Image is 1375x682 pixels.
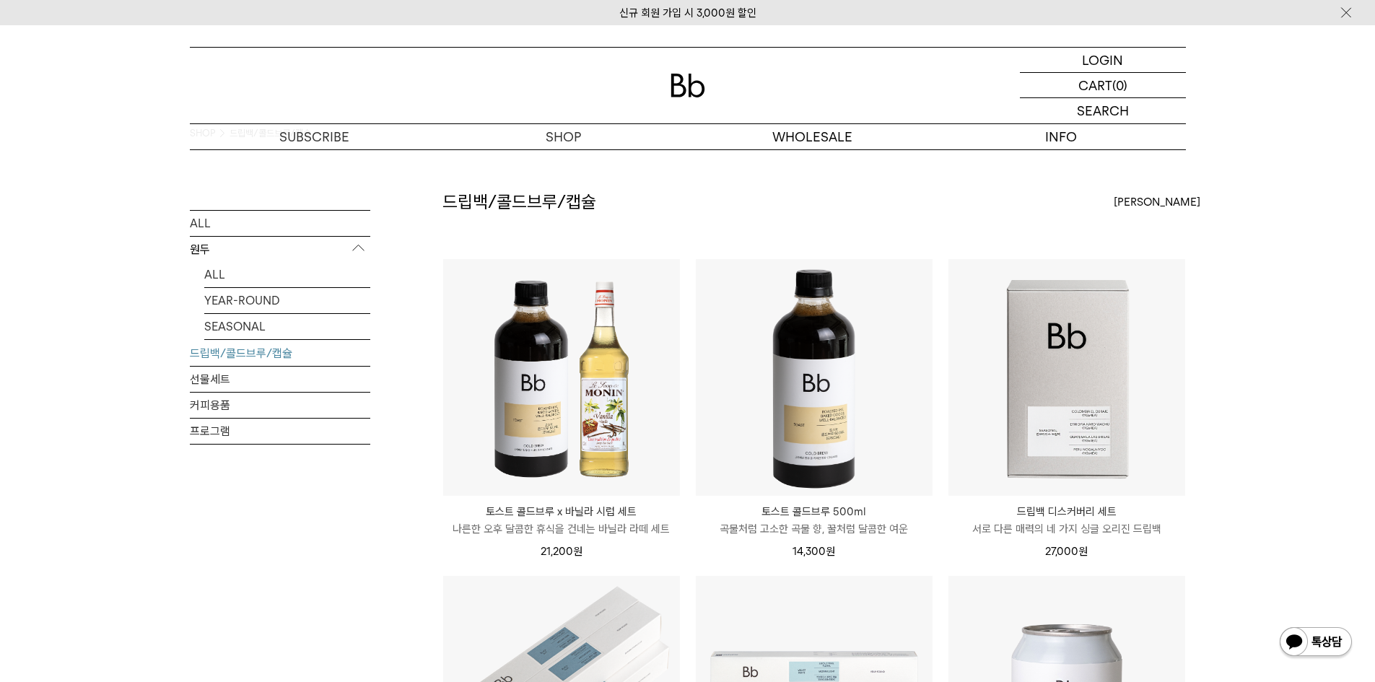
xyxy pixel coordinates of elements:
span: 21,200 [541,545,582,558]
a: 선물세트 [190,366,370,391]
a: CART (0) [1020,73,1186,98]
a: LOGIN [1020,48,1186,73]
img: 드립백 디스커버리 세트 [948,259,1185,496]
a: 드립백 디스커버리 세트 서로 다른 매력의 네 가지 싱글 오리진 드립백 [948,503,1185,538]
span: [PERSON_NAME] [1114,193,1200,211]
p: (0) [1112,73,1127,97]
p: LOGIN [1082,48,1123,72]
img: 토스트 콜드브루 500ml [696,259,933,496]
a: YEAR-ROUND [204,287,370,312]
p: 원두 [190,236,370,262]
a: SHOP [439,124,688,149]
a: 커피용품 [190,392,370,417]
p: 서로 다른 매력의 네 가지 싱글 오리진 드립백 [948,520,1185,538]
a: 토스트 콜드브루 500ml 곡물처럼 고소한 곡물 향, 꿀처럼 달콤한 여운 [696,503,933,538]
p: 토스트 콜드브루 500ml [696,503,933,520]
a: 드립백/콜드브루/캡슐 [190,340,370,365]
p: 나른한 오후 달콤한 휴식을 건네는 바닐라 라떼 세트 [443,520,680,538]
a: SUBSCRIBE [190,124,439,149]
p: CART [1078,73,1112,97]
img: 로고 [671,74,705,97]
a: 신규 회원 가입 시 3,000원 할인 [619,6,756,19]
span: 27,000 [1045,545,1088,558]
p: WHOLESALE [688,124,937,149]
span: 원 [826,545,835,558]
a: 토스트 콜드브루 x 바닐라 시럽 세트 나른한 오후 달콤한 휴식을 건네는 바닐라 라떼 세트 [443,503,680,538]
p: 토스트 콜드브루 x 바닐라 시럽 세트 [443,503,680,520]
span: 원 [573,545,582,558]
a: ALL [204,261,370,287]
p: INFO [937,124,1186,149]
p: 드립백 디스커버리 세트 [948,503,1185,520]
span: 14,300 [793,545,835,558]
p: SEARCH [1077,98,1129,123]
a: ALL [190,210,370,235]
img: 카카오톡 채널 1:1 채팅 버튼 [1278,626,1353,660]
p: 곡물처럼 고소한 곡물 향, 꿀처럼 달콤한 여운 [696,520,933,538]
a: 프로그램 [190,418,370,443]
img: 토스트 콜드브루 x 바닐라 시럽 세트 [443,259,680,496]
span: 원 [1078,545,1088,558]
a: SEASONAL [204,313,370,338]
h2: 드립백/콜드브루/캡슐 [442,190,596,214]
